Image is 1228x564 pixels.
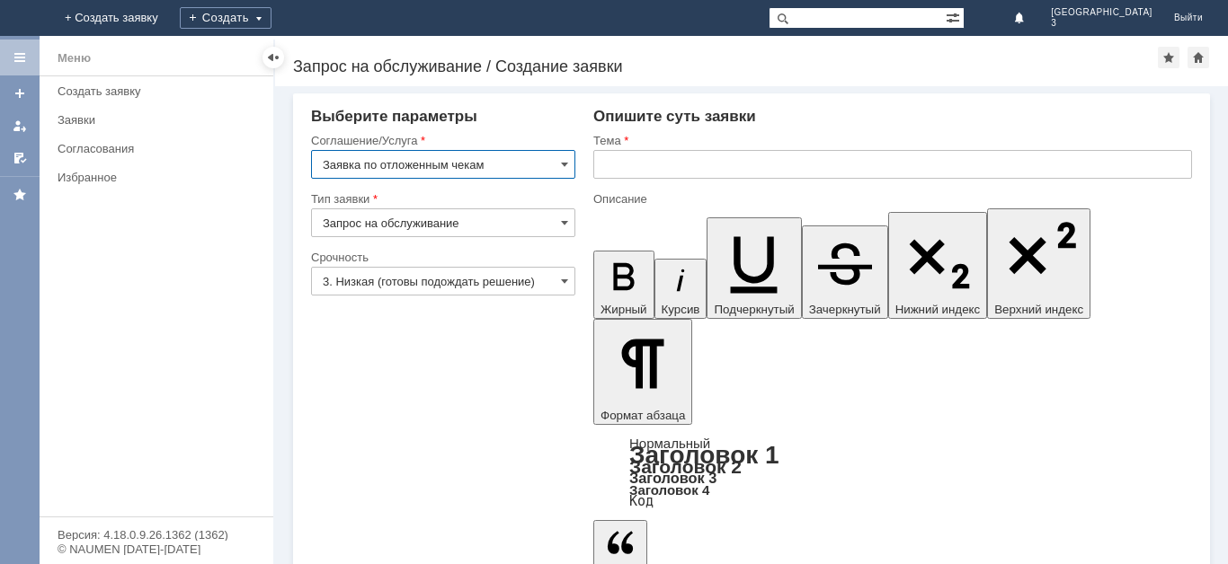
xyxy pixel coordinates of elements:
a: Заголовок 1 [629,441,779,469]
div: Запрос на обслуживание / Создание заявки [293,57,1158,75]
span: Зачеркнутый [809,303,881,316]
span: Выберите параметры [311,108,477,125]
span: Расширенный поиск [946,8,964,25]
div: Соглашение/Услуга [311,135,572,146]
button: Верхний индекс [987,208,1090,319]
button: Курсив [654,259,707,319]
div: Тема [593,135,1188,146]
div: Создать [180,7,271,29]
a: Заголовок 4 [629,482,709,498]
button: Нижний индекс [888,212,988,319]
span: Опишите суть заявки [593,108,756,125]
div: Описание [593,193,1188,205]
a: Мои согласования [5,144,34,172]
div: Создать заявку [58,84,263,98]
a: Мои заявки [5,111,34,140]
span: [GEOGRAPHIC_DATA] [1051,7,1152,18]
a: Создать заявку [50,77,270,105]
div: Сделать домашней страницей [1188,47,1209,68]
div: Тип заявки [311,193,572,205]
span: Жирный [601,303,647,316]
a: Согласования [50,135,270,163]
a: Создать заявку [5,79,34,108]
button: Зачеркнутый [802,225,888,319]
div: Заявки [58,113,263,127]
a: Заголовок 3 [629,470,716,486]
a: Нормальный [629,436,710,451]
div: Формат абзаца [593,437,1192,507]
span: Формат абзаца [601,409,685,422]
div: © NAUMEN [DATE]-[DATE] [58,543,255,555]
div: Добавить в избранное [1158,47,1179,68]
span: Курсив [662,303,700,316]
span: 3 [1051,18,1152,29]
button: Жирный [593,251,654,319]
button: Подчеркнутый [707,217,801,319]
div: Меню [58,48,91,69]
a: Заголовок 2 [629,456,742,477]
div: Срочность [311,251,572,263]
span: Подчеркнутый [714,303,794,316]
div: Версия: 4.18.0.9.26.1362 (1362) [58,529,255,541]
a: Заявки [50,106,270,134]
span: Верхний индекс [994,303,1083,316]
div: Скрыть меню [263,47,284,68]
div: Согласования [58,142,263,155]
span: Нижний индекс [895,303,981,316]
div: Избранное [58,171,243,184]
button: Формат абзаца [593,319,692,425]
a: Код [629,493,654,509]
